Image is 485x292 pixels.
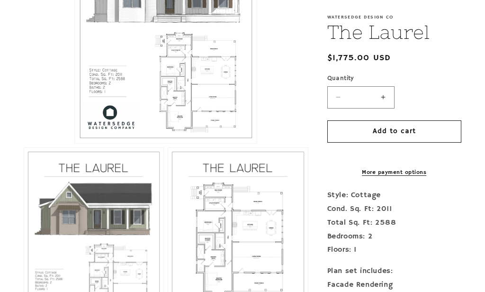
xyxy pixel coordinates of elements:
a: More payment options [327,168,461,177]
span: $1,775.00 USD [327,52,391,64]
h1: The Laurel [327,20,461,45]
label: Quantity [327,74,461,83]
p: Watersedge Design Co [327,14,461,20]
div: Facade Rendering [327,278,461,292]
div: Plan set includes: [327,265,461,278]
button: Add to cart [327,120,461,143]
p: Style: Cottage Cond. Sq. Ft: 2011 Total Sq. Ft: 2588 Bedrooms: 2 Floors: 1 [327,189,461,257]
